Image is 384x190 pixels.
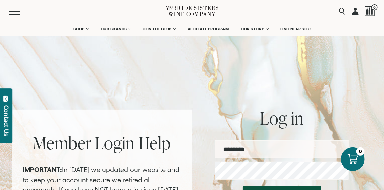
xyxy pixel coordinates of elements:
[356,147,365,156] div: 0
[101,27,127,31] span: OUR BRANDS
[280,27,311,31] span: FIND NEAR YOU
[143,27,172,31] span: JOIN THE CLUB
[9,8,34,15] button: Mobile Menu Trigger
[188,27,229,31] span: AFFILIATE PROGRAM
[237,22,273,36] a: OUR STORY
[276,22,315,36] a: FIND NEAR YOU
[23,134,181,151] h2: Member Login Help
[138,22,180,36] a: JOIN THE CLUB
[3,105,10,136] div: Contact Us
[241,27,265,31] span: OUR STORY
[96,22,135,36] a: OUR BRANDS
[73,27,85,31] span: SHOP
[183,22,233,36] a: AFFILIATE PROGRAM
[215,110,349,127] h2: Log in
[371,4,378,10] span: 0
[69,22,93,36] a: SHOP
[23,166,62,173] strong: IMPORTANT:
